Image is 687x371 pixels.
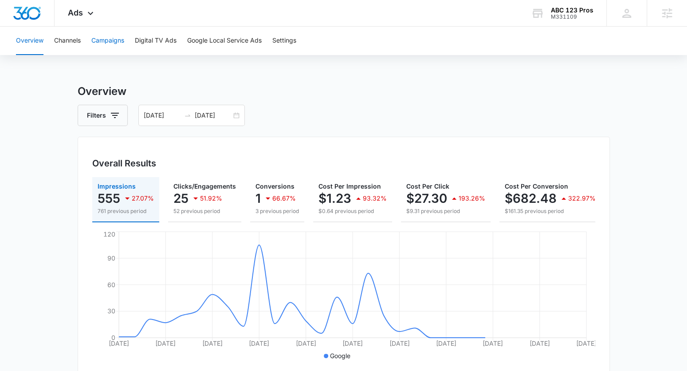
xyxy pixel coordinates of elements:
p: 93.32% [363,195,387,201]
span: Impressions [98,182,136,190]
span: Conversions [255,182,294,190]
input: End date [195,111,232,120]
tspan: 0 [111,334,115,341]
p: $9.31 previous period [406,207,485,215]
tspan: [DATE] [108,339,129,347]
tspan: [DATE] [576,339,597,347]
p: 555 [98,191,120,205]
span: Clicks/Engagements [173,182,236,190]
p: $682.48 [505,191,557,205]
button: Google Local Service Ads [187,27,262,55]
tspan: [DATE] [529,339,550,347]
p: $0.64 previous period [318,207,387,215]
p: 66.67% [272,195,296,201]
tspan: 60 [107,280,115,288]
span: Cost Per Conversion [505,182,568,190]
p: 51.92% [200,195,222,201]
p: 193.26% [459,195,485,201]
p: 52 previous period [173,207,236,215]
tspan: [DATE] [202,339,222,347]
tspan: [DATE] [295,339,316,347]
div: account id [551,14,593,20]
span: swap-right [184,112,191,119]
p: Google [330,351,350,360]
button: Settings [272,27,296,55]
span: Ads [68,8,83,17]
button: Overview [16,27,43,55]
p: 27.07% [132,195,154,201]
div: account name [551,7,593,14]
tspan: 30 [107,307,115,315]
tspan: [DATE] [483,339,503,347]
tspan: 120 [103,230,115,238]
tspan: [DATE] [342,339,362,347]
button: Campaigns [91,27,124,55]
button: Channels [54,27,81,55]
p: $27.30 [406,191,447,205]
tspan: [DATE] [249,339,269,347]
button: Filters [78,105,128,126]
p: 761 previous period [98,207,154,215]
p: 25 [173,191,188,205]
p: $161.35 previous period [505,207,596,215]
tspan: [DATE] [155,339,176,347]
h3: Overall Results [92,157,156,170]
button: Digital TV Ads [135,27,177,55]
tspan: [DATE] [389,339,409,347]
span: Cost Per Impression [318,182,381,190]
tspan: 90 [107,254,115,262]
span: Cost Per Click [406,182,449,190]
input: Start date [144,111,181,120]
p: $1.23 [318,191,351,205]
p: 1 [255,191,261,205]
h3: Overview [78,83,610,99]
p: 3 previous period [255,207,299,215]
p: 322.97% [568,195,596,201]
span: to [184,112,191,119]
tspan: [DATE] [436,339,456,347]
